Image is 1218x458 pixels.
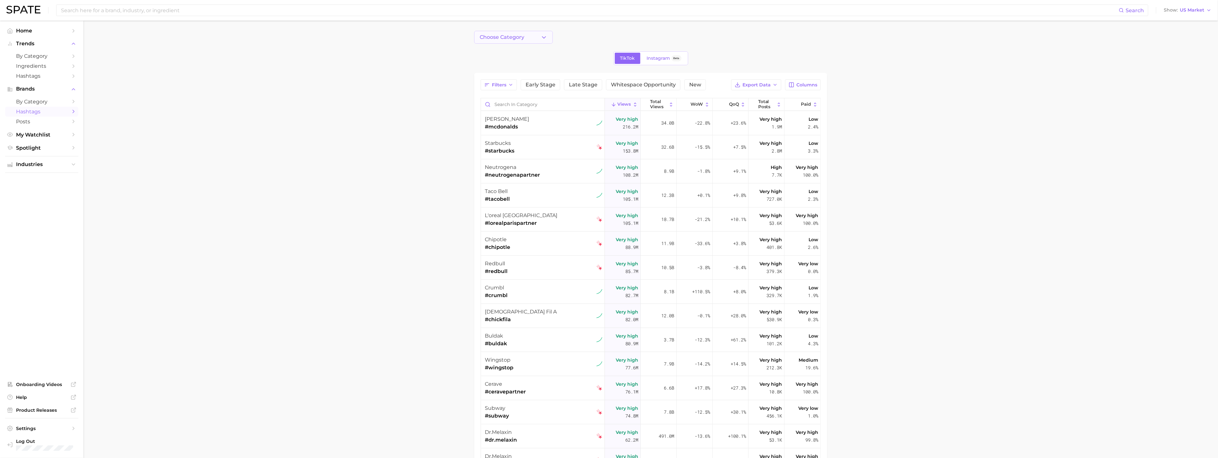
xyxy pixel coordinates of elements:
span: Onboarding Videos [16,382,67,387]
span: 76.1m [625,388,638,396]
span: [PERSON_NAME] [485,116,529,122]
span: 216.2m [623,123,638,131]
span: Very high [616,260,638,268]
span: TikTok [620,56,635,61]
span: Medium [799,356,818,364]
span: #ceravepartner [485,388,526,396]
button: Total Views [641,98,677,111]
span: Low [809,139,818,147]
button: neutrogena#neutrogenapartnertiktok sustained riserVery high108.2m8.9b-1.8%+9.1%High7.7kVery high1... [481,159,820,183]
button: taco bell#tacobelltiktok sustained riserVery high105.1m12.3b+0.1%+9.8%Very high727.0kLow2.3% [481,183,820,207]
a: Ingredients [5,61,78,71]
span: #redbull [485,268,508,275]
span: -3.8% [697,264,710,271]
span: 491.0m [659,432,674,440]
span: Very high [759,212,782,219]
span: 12.3b [661,191,674,199]
span: Filters [492,82,506,88]
span: +9.1% [733,167,746,175]
img: tiktok falling star [596,241,602,246]
span: 1.0% [808,412,818,420]
span: +23.6% [731,119,746,127]
span: #crumbl [485,292,508,299]
span: 10.8k [769,388,782,396]
button: Filters [481,79,517,90]
span: #chickfila [485,316,557,323]
span: 74.8m [625,412,638,420]
span: Very low [798,308,818,316]
span: neutrogena [485,164,516,170]
span: 53.1k [769,436,782,444]
button: Export Data [731,79,781,90]
span: 100.0% [803,171,818,179]
span: Very high [759,115,782,123]
button: starbucks#starbuckstiktok falling starVery high153.8m32.6b-15.5%+7.5%Very high2.8mLow3.3% [481,135,820,159]
span: 379.3k [767,268,782,275]
span: 10.5b [661,264,674,271]
span: Total Views [650,99,667,109]
span: +110.5% [692,288,710,295]
span: 8.1b [664,288,674,295]
span: +100.1% [728,432,746,440]
input: Search here for a brand, industry, or ingredient [60,5,1119,16]
span: -1.8% [697,167,710,175]
img: tiktok sustained riser [596,289,602,295]
a: by Category [5,51,78,61]
span: +17.8% [695,384,710,392]
span: +3.8% [733,240,746,247]
a: Posts [5,117,78,127]
span: 88.9m [625,243,638,251]
span: Trends [16,41,67,47]
span: Very high [759,380,782,388]
span: 85.7m [625,268,638,275]
span: Very high [616,115,638,123]
span: 7.8b [664,408,674,416]
span: 1.9% [808,292,818,299]
span: #mcdonalds [485,123,529,131]
span: +30.1% [731,408,746,416]
span: Low [809,332,818,340]
span: Choose Category [480,34,524,40]
span: wingstop [485,357,510,363]
span: 153.8m [623,147,638,155]
span: Very high [616,332,638,340]
span: Total Posts [758,99,775,109]
span: Product Releases [16,407,67,413]
button: cerave#ceravepartnertiktok falling starVery high76.1m6.6b+17.8%+27.3%Very high10.8kVery high100.0% [481,376,820,400]
span: 105.1m [623,195,638,203]
span: 456.1k [767,412,782,420]
span: [DEMOGRAPHIC_DATA] fil a [485,309,557,315]
span: #starbucks [485,147,514,155]
span: 7.7k [772,171,782,179]
span: by Category [16,53,67,59]
span: 329.7k [767,292,782,299]
span: Hashtags [16,73,67,79]
span: 105.1m [623,219,638,227]
span: Very high [759,308,782,316]
span: by Category [16,99,67,105]
span: Hashtags [16,109,67,115]
span: Very high [796,163,818,171]
button: QoQ [713,98,749,111]
a: Product Releases [5,405,78,415]
a: Help [5,392,78,402]
span: Very high [759,332,782,340]
span: buldak [485,333,503,339]
span: redbull [485,260,505,267]
span: 53.6k [769,219,782,227]
img: tiktok sustained riser [596,361,602,367]
input: Search in category [481,98,605,110]
button: Choose Category [474,31,553,44]
img: tiktok sustained riser [596,192,602,198]
span: Home [16,28,67,34]
span: subway [485,405,505,411]
span: #subway [485,412,509,420]
span: 0.0% [808,268,818,275]
span: -14.2% [695,360,710,368]
a: Home [5,26,78,36]
span: Very high [616,404,638,412]
span: +28.0% [731,312,746,320]
button: buldak#buldaktiktok sustained riserVery high80.9m3.7b-12.3%+61.2%Very high101.2kLow4.3% [481,328,820,352]
span: 101.2k [767,340,782,348]
span: cerave [485,381,502,387]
